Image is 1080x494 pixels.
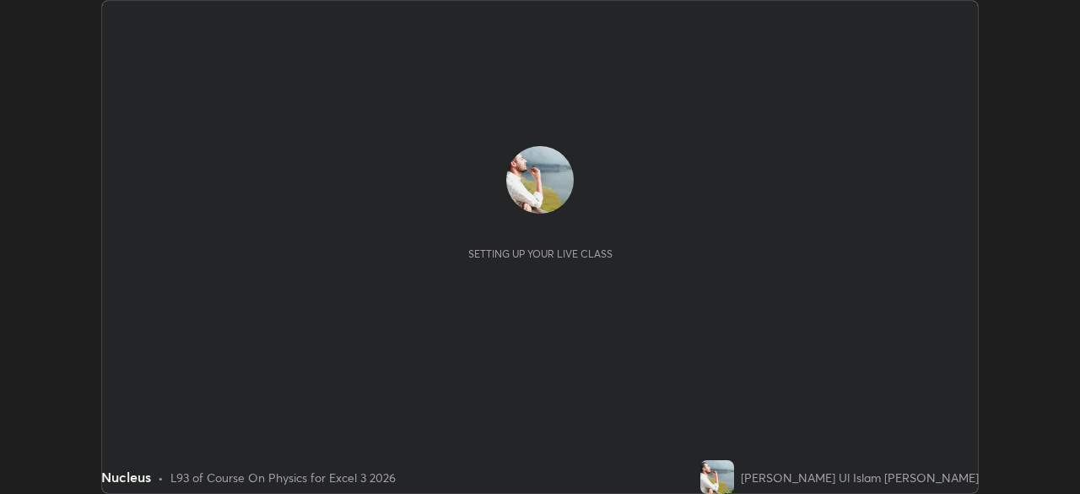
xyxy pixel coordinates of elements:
[158,469,164,486] div: •
[101,467,151,487] div: Nucleus
[170,469,396,486] div: L93 of Course On Physics for Excel 3 2026
[468,247,613,260] div: Setting up your live class
[700,460,734,494] img: 8542fd9634654b18b5ab1538d47c8f9c.jpg
[741,469,979,486] div: [PERSON_NAME] Ul Islam [PERSON_NAME]
[506,146,574,214] img: 8542fd9634654b18b5ab1538d47c8f9c.jpg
